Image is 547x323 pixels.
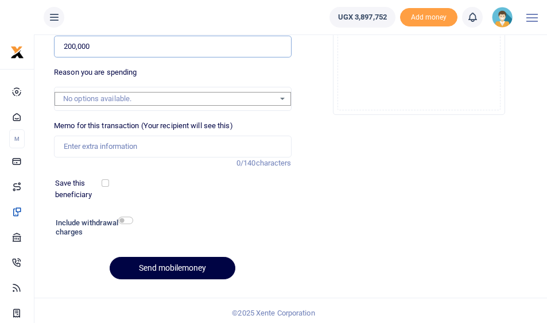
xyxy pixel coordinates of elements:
li: M [9,129,25,148]
span: Add money [400,8,457,27]
li: Toup your wallet [400,8,457,27]
img: profile-user [492,7,513,28]
label: Reason you are spending [54,67,137,78]
span: UGX 3,897,752 [338,11,387,23]
li: Wallet ballance [325,7,400,28]
label: Save this beneficiary [55,178,103,200]
a: logo-small logo-large logo-large [10,47,24,56]
input: UGX [54,36,291,57]
a: Add money [400,12,457,21]
input: Enter extra information [54,136,291,157]
a: profile-user [492,7,517,28]
span: characters [256,159,292,167]
button: Send mobilemoney [110,257,235,279]
h6: Include withdrawal charges [56,218,128,236]
a: UGX 3,897,752 [329,7,395,28]
span: 0/140 [236,159,256,167]
img: logo-small [10,45,24,59]
label: Memo for this transaction (Your recipient will see this) [54,120,233,132]
div: No options available. [63,93,274,105]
